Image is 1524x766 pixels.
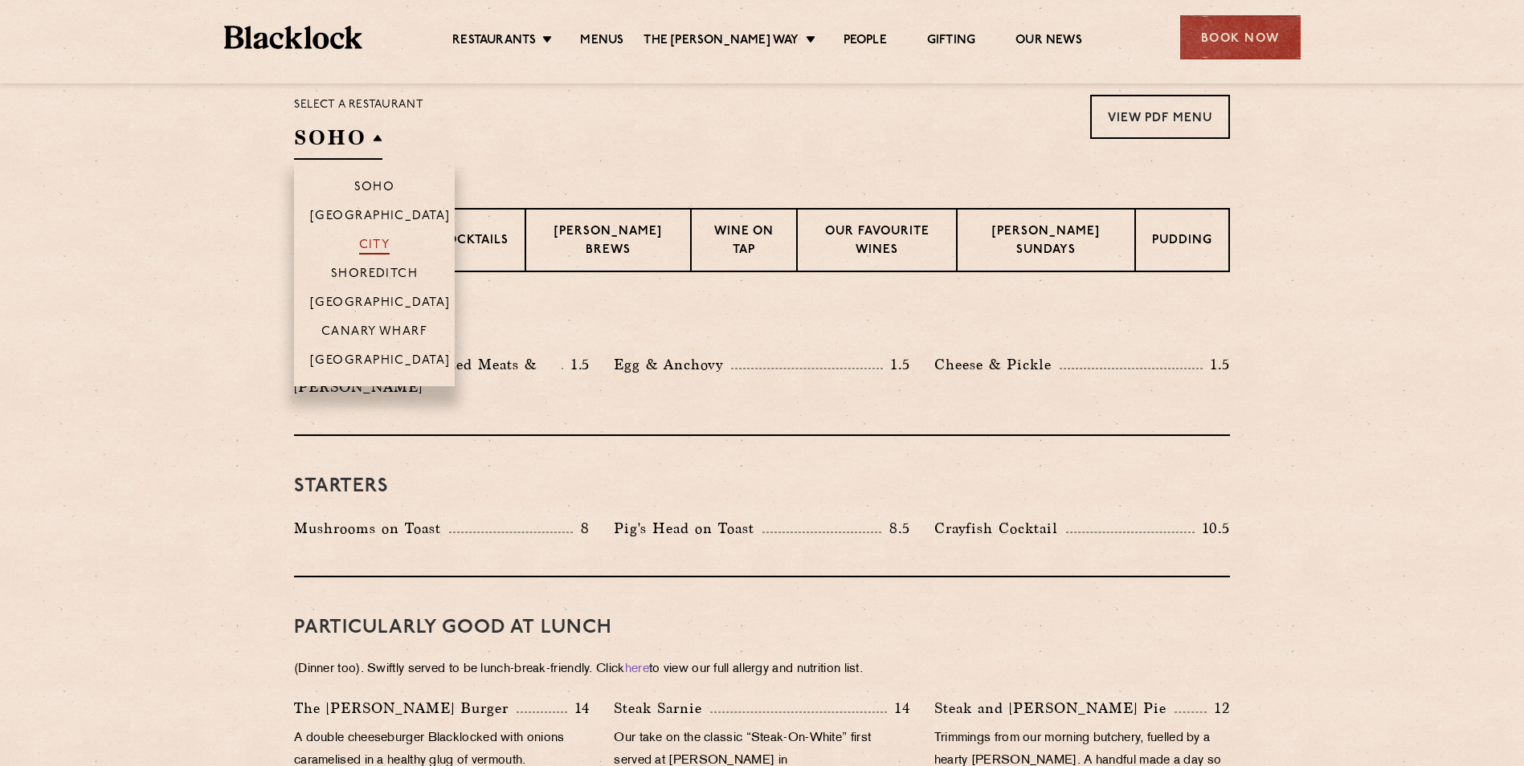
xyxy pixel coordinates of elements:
[614,517,762,540] p: Pig's Head on Toast
[974,223,1118,261] p: [PERSON_NAME] Sundays
[310,354,451,370] p: [GEOGRAPHIC_DATA]
[934,517,1066,540] p: Crayfish Cocktail
[542,223,674,261] p: [PERSON_NAME] Brews
[927,33,975,51] a: Gifting
[294,95,423,116] p: Select a restaurant
[331,267,419,283] p: Shoreditch
[887,698,910,719] p: 14
[934,353,1060,376] p: Cheese & Pickle
[844,33,887,51] a: People
[1015,33,1082,51] a: Our News
[437,232,509,252] p: Cocktails
[294,658,1230,681] p: (Dinner too). Swiftly served to be lunch-break-friendly. Click to view our full allergy and nutri...
[934,697,1175,719] p: Steak and [PERSON_NAME] Pie
[294,124,382,160] h2: SOHO
[644,33,799,51] a: The [PERSON_NAME] Way
[1090,95,1230,139] a: View PDF Menu
[1207,698,1230,719] p: 12
[580,33,623,51] a: Menus
[1195,518,1230,539] p: 10.5
[881,518,910,539] p: 8.5
[567,698,590,719] p: 14
[294,697,517,719] p: The [PERSON_NAME] Burger
[452,33,536,51] a: Restaurants
[1152,232,1212,252] p: Pudding
[1203,354,1230,375] p: 1.5
[294,517,449,540] p: Mushrooms on Toast
[294,617,1230,638] h3: PARTICULARLY GOOD AT LUNCH
[614,697,710,719] p: Steak Sarnie
[883,354,910,375] p: 1.5
[321,325,427,341] p: Canary Wharf
[1180,15,1301,59] div: Book Now
[310,210,451,226] p: [GEOGRAPHIC_DATA]
[625,663,649,675] a: here
[563,354,590,375] p: 1.5
[294,312,1230,333] h3: Pre Chop Bites
[224,26,363,49] img: BL_Textured_Logo-footer-cropped.svg
[354,181,395,197] p: Soho
[708,223,779,261] p: Wine on Tap
[359,238,390,255] p: City
[310,296,451,312] p: [GEOGRAPHIC_DATA]
[294,476,1230,497] h3: Starters
[814,223,941,261] p: Our favourite wines
[573,518,590,539] p: 8
[614,353,731,376] p: Egg & Anchovy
